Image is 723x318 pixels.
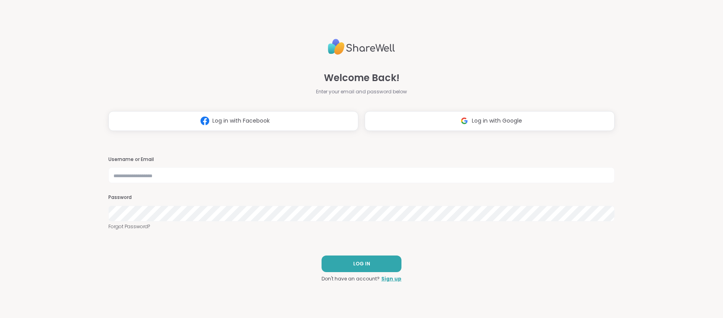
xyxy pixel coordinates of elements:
button: LOG IN [322,256,401,272]
img: ShareWell Logo [328,36,395,58]
span: Log in with Google [472,117,522,125]
img: ShareWell Logomark [457,114,472,128]
a: Forgot Password? [108,223,615,230]
span: Log in with Facebook [212,117,270,125]
img: ShareWell Logomark [197,114,212,128]
span: LOG IN [353,260,370,267]
span: Don't have an account? [322,275,380,282]
h3: Username or Email [108,156,615,163]
button: Log in with Facebook [108,111,358,131]
span: Enter your email and password below [316,88,407,95]
span: Welcome Back! [324,71,399,85]
h3: Password [108,194,615,201]
button: Log in with Google [365,111,615,131]
a: Sign up [381,275,401,282]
